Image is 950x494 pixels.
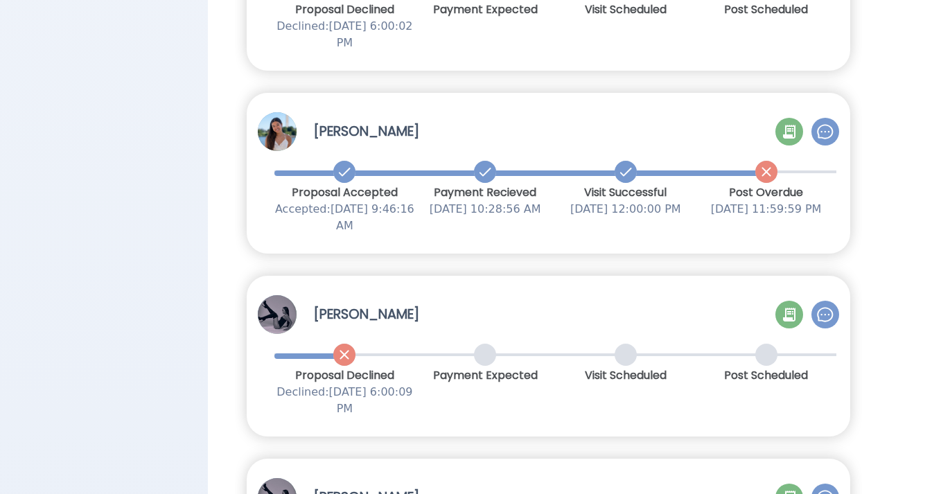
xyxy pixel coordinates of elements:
p: Payment Recieved [415,184,556,201]
p: [DATE] 11:59:59 PM [696,201,836,218]
h3: [PERSON_NAME] [313,122,419,141]
p: Declined: [DATE] 6:00:02 PM [274,18,415,51]
p: Proposal Declined [274,1,415,18]
p: Payment Expected [415,1,556,18]
p: Visit Successful [555,184,696,201]
p: [DATE] 10:28:56 AM [415,201,556,218]
p: Visit Scheduled [555,1,696,18]
img: Profile [258,295,297,334]
p: Post Scheduled [696,1,836,18]
p: Post Scheduled [696,367,836,384]
p: [DATE] 12:00:00 PM [555,201,696,218]
p: Visit Scheduled [555,367,696,384]
img: Chat [817,306,834,323]
p: Proposal Declined [274,367,415,384]
img: Profile [258,112,297,151]
p: Payment Expected [415,367,556,384]
p: Declined: [DATE] 6:00:09 PM [274,384,415,417]
p: Proposal Accepted [274,184,415,201]
p: Post Overdue [696,184,836,201]
h3: [PERSON_NAME] [313,305,419,324]
p: Accepted: [DATE] 9:46:16 AM [274,201,415,234]
img: Chat [817,123,834,140]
